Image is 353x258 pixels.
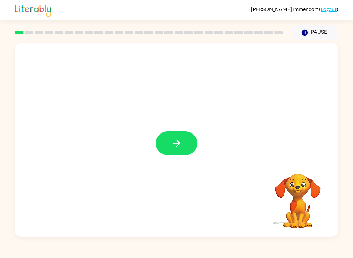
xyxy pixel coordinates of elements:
span: [PERSON_NAME] Immendorf [251,6,319,12]
video: Your browser must support playing .mp4 files to use Literably. Please try using another browser. [265,164,330,229]
div: ( ) [251,6,338,12]
img: Literably [15,3,51,17]
button: Pause [291,25,338,40]
a: Logout [321,6,337,12]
